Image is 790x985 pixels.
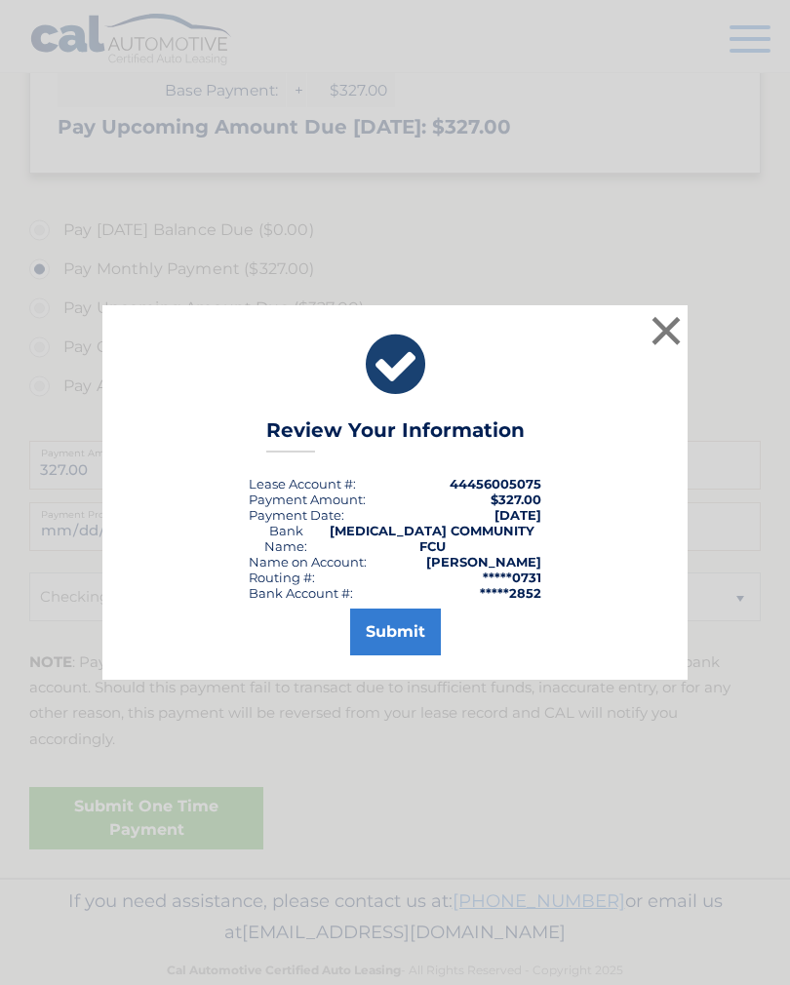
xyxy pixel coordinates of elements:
[450,476,541,492] strong: 44456005075
[249,570,315,585] div: Routing #:
[491,492,541,507] span: $327.00
[647,311,686,350] button: ×
[266,418,525,453] h3: Review Your Information
[350,609,441,655] button: Submit
[249,523,323,554] div: Bank Name:
[494,507,541,523] span: [DATE]
[249,585,353,601] div: Bank Account #:
[249,554,367,570] div: Name on Account:
[249,476,356,492] div: Lease Account #:
[249,492,366,507] div: Payment Amount:
[330,523,534,554] strong: [MEDICAL_DATA] COMMUNITY FCU
[249,507,341,523] span: Payment Date
[249,507,344,523] div: :
[426,554,541,570] strong: [PERSON_NAME]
